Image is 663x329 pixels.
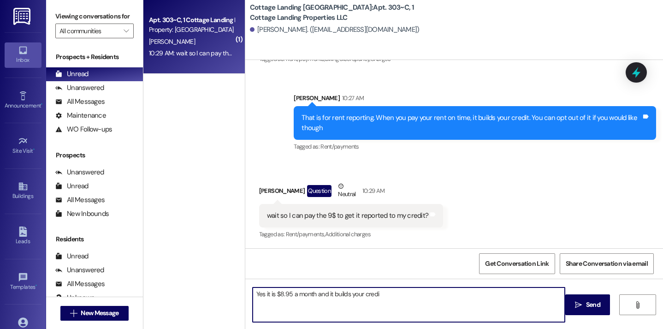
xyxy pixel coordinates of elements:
div: New Inbounds [55,209,109,219]
div: 10:29 AM [360,186,385,196]
span: Get Conversation Link [485,259,549,269]
a: Buildings [5,179,41,203]
i:  [634,301,641,309]
div: 10:29 AM: wait so I can pay the 9$ to get it reported to my credit? [149,49,324,57]
div: [PERSON_NAME]. ([EMAIL_ADDRESS][DOMAIN_NAME]) [250,25,420,35]
i:  [70,310,77,317]
div: Apt. 303~C, 1 Cottage Landing Properties LLC [149,15,234,25]
a: Inbox [5,42,41,67]
span: Send [586,300,600,310]
div: Property: [GEOGRAPHIC_DATA] [GEOGRAPHIC_DATA] [149,25,234,35]
b: Cottage Landing [GEOGRAPHIC_DATA]: Apt. 303~C, 1 Cottage Landing Properties LLC [250,3,434,23]
div: Prospects + Residents [46,52,143,62]
span: [PERSON_NAME] [149,37,195,46]
span: New Message [81,308,118,318]
div: Unanswered [55,83,104,93]
div: All Messages [55,279,105,289]
div: wait so I can pay the 9$ to get it reported to my credit? [267,211,428,221]
div: Tagged as: [294,140,656,153]
div: Unread [55,251,89,261]
div: Unanswered [55,167,104,177]
label: Viewing conversations for [55,9,134,24]
div: Question [307,185,331,197]
span: Rent/payments , [286,230,325,238]
span: Share Conversation via email [566,259,648,269]
div: Unanswered [55,265,104,275]
button: New Message [60,306,129,321]
div: All Messages [55,195,105,205]
div: Neutral [336,181,357,201]
div: Residents [46,234,143,244]
button: Share Conversation via email [560,253,654,274]
span: • [33,146,35,153]
div: [PERSON_NAME] [294,93,656,106]
div: [PERSON_NAME] [259,181,443,204]
div: That is for rent reporting. When you pay your rent on time, it builds your credit. You can opt ou... [302,113,641,133]
div: WO Follow-ups [55,125,112,134]
a: Templates • [5,269,41,294]
a: Site Visit • [5,133,41,158]
textarea: Yes it is $8.95 a month and it builds your cred [253,287,565,322]
i:  [124,27,129,35]
button: Get Conversation Link [479,253,555,274]
div: Unread [55,69,89,79]
a: Leads [5,224,41,249]
button: Send [565,294,610,315]
input: All communities [59,24,119,38]
div: 10:27 AM [340,93,364,103]
span: • [36,282,37,289]
span: • [41,101,42,108]
div: Maintenance [55,111,106,120]
i:  [575,301,582,309]
div: Unread [55,181,89,191]
div: Unknown [55,293,95,303]
div: All Messages [55,97,105,107]
span: Additional charges [325,230,371,238]
div: Tagged as: [259,227,443,241]
span: Rent/payments [320,143,359,150]
div: Prospects [46,150,143,160]
img: ResiDesk Logo [13,8,32,25]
